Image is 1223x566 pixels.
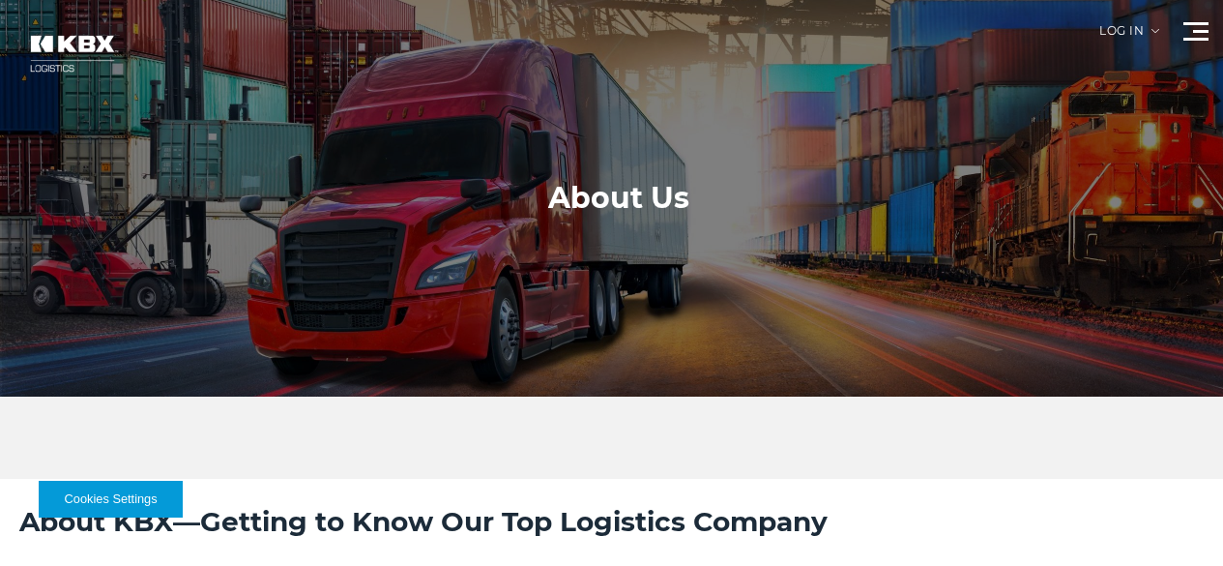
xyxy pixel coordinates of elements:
[1151,29,1159,33] img: arrow
[19,503,1204,540] h2: About KBX—Getting to Know Our Top Logistics Company
[39,481,183,518] button: Cookies Settings
[15,19,131,88] img: kbx logo
[548,179,689,218] h1: About Us
[1099,25,1159,51] div: Log in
